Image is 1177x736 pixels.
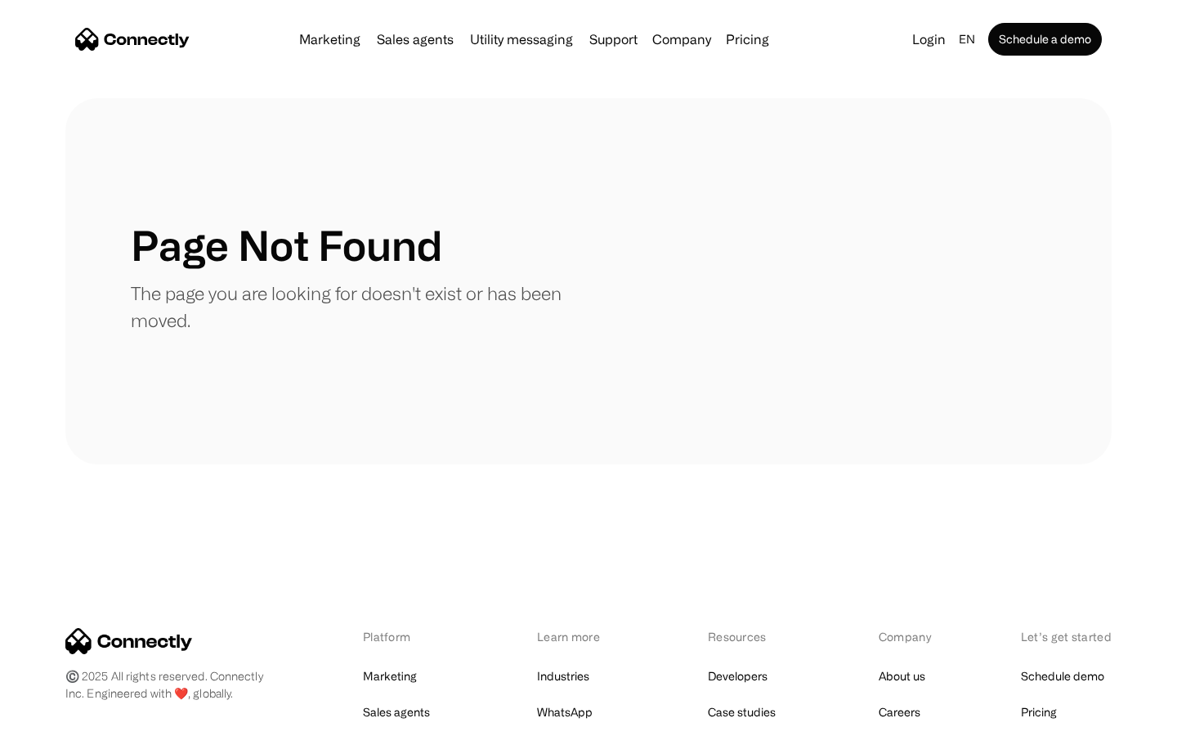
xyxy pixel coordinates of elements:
[1021,628,1112,645] div: Let’s get started
[906,28,952,51] a: Login
[708,665,768,688] a: Developers
[988,23,1102,56] a: Schedule a demo
[75,27,190,52] a: home
[33,707,98,730] ul: Language list
[293,33,367,46] a: Marketing
[708,628,794,645] div: Resources
[131,221,442,270] h1: Page Not Found
[1021,701,1057,724] a: Pricing
[879,628,936,645] div: Company
[463,33,580,46] a: Utility messaging
[363,628,452,645] div: Platform
[16,706,98,730] aside: Language selected: English
[537,665,589,688] a: Industries
[363,665,417,688] a: Marketing
[959,28,975,51] div: en
[370,33,460,46] a: Sales agents
[131,280,588,334] p: The page you are looking for doesn't exist or has been moved.
[879,701,920,724] a: Careers
[879,665,925,688] a: About us
[719,33,776,46] a: Pricing
[1021,665,1104,688] a: Schedule demo
[537,701,593,724] a: WhatsApp
[708,701,776,724] a: Case studies
[537,628,623,645] div: Learn more
[647,28,716,51] div: Company
[652,28,711,51] div: Company
[363,701,430,724] a: Sales agents
[952,28,985,51] div: en
[583,33,644,46] a: Support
